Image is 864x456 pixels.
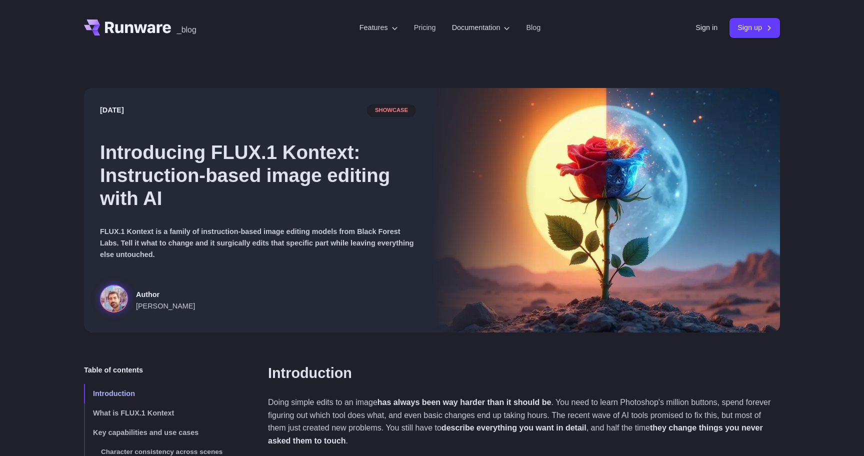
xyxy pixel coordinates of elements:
[100,284,195,316] a: Surreal rose in a desert landscape, split between day and night with the sun and moon aligned beh...
[136,300,195,312] span: [PERSON_NAME]
[84,19,171,35] a: Go to /
[84,403,236,423] a: What is FLUX.1 Kontext
[101,448,222,455] span: Character consistency across scenes
[432,88,780,332] img: Surreal rose in a desert landscape, split between day and night with the sun and moon aligned beh...
[84,423,236,442] a: Key capabilities and use cases
[452,22,510,33] label: Documentation
[93,409,174,417] span: What is FLUX.1 Kontext
[377,398,551,406] strong: has always been way harder than it should be
[84,364,143,376] span: Table of contents
[441,423,586,432] strong: describe everything you want in detail
[93,428,198,436] span: Key capabilities and use cases
[93,389,135,397] span: Introduction
[100,226,416,260] p: FLUX.1 Kontext is a family of instruction-based image editing models from Black Forest Labs. Tell...
[177,19,196,35] a: _blog
[177,26,196,34] span: _blog
[359,22,398,33] label: Features
[100,141,416,210] h1: Introducing FLUX.1 Kontext: Instruction-based image editing with AI
[695,22,717,33] a: Sign in
[136,289,195,300] span: Author
[268,364,352,382] a: Introduction
[729,18,780,37] a: Sign up
[100,104,124,116] time: [DATE]
[268,396,780,447] p: Doing simple edits to an image . You need to learn Photoshop's million buttons, spend forever fig...
[526,22,540,33] a: Blog
[84,384,236,403] a: Introduction
[367,104,416,117] span: showcase
[414,22,436,33] a: Pricing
